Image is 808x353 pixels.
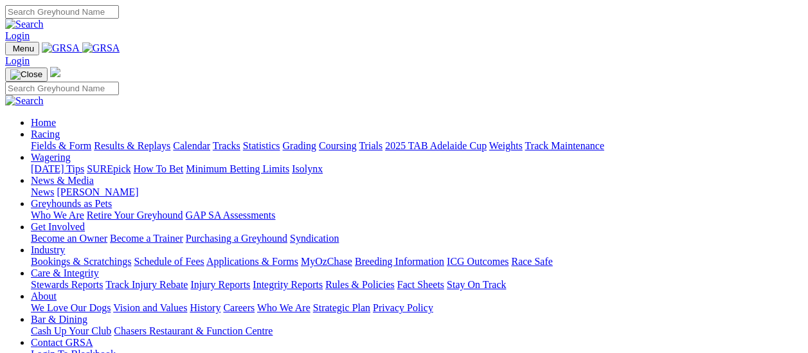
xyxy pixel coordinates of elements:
[105,279,188,290] a: Track Injury Rebate
[173,140,210,151] a: Calendar
[31,140,91,151] a: Fields & Form
[31,210,84,221] a: Who We Are
[31,129,60,140] a: Racing
[31,302,111,313] a: We Love Our Dogs
[31,302,803,314] div: About
[31,279,803,291] div: Care & Integrity
[31,175,94,186] a: News & Media
[31,244,65,255] a: Industry
[31,186,803,198] div: News & Media
[87,210,183,221] a: Retire Your Greyhound
[290,233,339,244] a: Syndication
[82,42,120,54] img: GRSA
[31,210,803,221] div: Greyhounds as Pets
[283,140,316,151] a: Grading
[355,256,444,267] a: Breeding Information
[525,140,604,151] a: Track Maintenance
[243,140,280,151] a: Statistics
[447,279,506,290] a: Stay On Track
[31,314,87,325] a: Bar & Dining
[134,256,204,267] a: Schedule of Fees
[186,233,287,244] a: Purchasing a Greyhound
[257,302,310,313] a: Who We Are
[5,95,44,107] img: Search
[31,152,71,163] a: Wagering
[511,256,552,267] a: Race Safe
[5,42,39,55] button: Toggle navigation
[385,140,487,151] a: 2025 TAB Adelaide Cup
[489,140,523,151] a: Weights
[31,186,54,197] a: News
[31,233,803,244] div: Get Involved
[186,210,276,221] a: GAP SA Assessments
[31,337,93,348] a: Contact GRSA
[359,140,382,151] a: Trials
[31,267,99,278] a: Care & Integrity
[313,302,370,313] a: Strategic Plan
[190,302,220,313] a: History
[31,221,85,232] a: Get Involved
[447,256,508,267] a: ICG Outcomes
[5,30,30,41] a: Login
[319,140,357,151] a: Coursing
[5,68,48,82] button: Toggle navigation
[292,163,323,174] a: Isolynx
[190,279,250,290] a: Injury Reports
[31,233,107,244] a: Become an Owner
[397,279,444,290] a: Fact Sheets
[31,291,57,302] a: About
[223,302,255,313] a: Careers
[31,198,112,209] a: Greyhounds as Pets
[94,140,170,151] a: Results & Replays
[213,140,240,151] a: Tracks
[134,163,184,174] a: How To Bet
[31,163,803,175] div: Wagering
[301,256,352,267] a: MyOzChase
[31,256,803,267] div: Industry
[31,117,56,128] a: Home
[10,69,42,80] img: Close
[31,256,131,267] a: Bookings & Scratchings
[31,163,84,174] a: [DATE] Tips
[206,256,298,267] a: Applications & Forms
[253,279,323,290] a: Integrity Reports
[50,67,60,77] img: logo-grsa-white.png
[87,163,130,174] a: SUREpick
[31,140,803,152] div: Racing
[325,279,395,290] a: Rules & Policies
[13,44,34,53] span: Menu
[373,302,433,313] a: Privacy Policy
[5,19,44,30] img: Search
[31,325,803,337] div: Bar & Dining
[5,55,30,66] a: Login
[57,186,138,197] a: [PERSON_NAME]
[42,42,80,54] img: GRSA
[113,302,187,313] a: Vision and Values
[110,233,183,244] a: Become a Trainer
[5,5,119,19] input: Search
[31,325,111,336] a: Cash Up Your Club
[186,163,289,174] a: Minimum Betting Limits
[31,279,103,290] a: Stewards Reports
[5,82,119,95] input: Search
[114,325,273,336] a: Chasers Restaurant & Function Centre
